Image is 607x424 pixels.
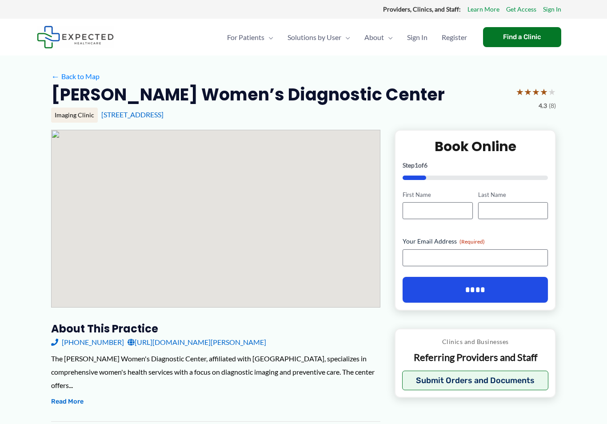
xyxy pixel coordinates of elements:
span: 6 [424,161,427,169]
a: [STREET_ADDRESS] [101,110,164,119]
span: About [364,22,384,53]
button: Read More [51,396,84,407]
a: AboutMenu Toggle [357,22,400,53]
span: 1 [415,161,418,169]
a: Learn More [467,4,499,15]
nav: Primary Site Navigation [220,22,474,53]
span: Menu Toggle [384,22,393,53]
p: Referring Providers and Staff [402,351,548,364]
a: Get Access [506,4,536,15]
h3: About this practice [51,322,380,336]
h2: [PERSON_NAME] Women’s Diagnostic Center [51,84,445,105]
span: (8) [549,100,556,112]
strong: Providers, Clinics, and Staff: [383,5,461,13]
p: Step of [403,162,548,168]
span: 4.3 [539,100,547,112]
a: [PHONE_NUMBER] [51,336,124,349]
span: ← [51,72,60,80]
label: Last Name [478,191,548,199]
img: Expected Healthcare Logo - side, dark font, small [37,26,114,48]
a: Sign In [543,4,561,15]
a: For PatientsMenu Toggle [220,22,280,53]
label: First Name [403,191,472,199]
h2: Book Online [403,138,548,155]
span: Menu Toggle [264,22,273,53]
a: ←Back to Map [51,70,100,83]
span: Solutions by User [288,22,341,53]
a: Find a Clinic [483,27,561,47]
button: Submit Orders and Documents [402,371,548,390]
a: Solutions by UserMenu Toggle [280,22,357,53]
span: Sign In [407,22,427,53]
span: ★ [516,84,524,100]
span: For Patients [227,22,264,53]
span: ★ [540,84,548,100]
div: The [PERSON_NAME] Women's Diagnostic Center, affiliated with [GEOGRAPHIC_DATA], specializes in co... [51,352,380,392]
span: ★ [532,84,540,100]
span: Register [442,22,467,53]
div: Imaging Clinic [51,108,98,123]
span: (Required) [459,238,485,245]
a: Register [435,22,474,53]
a: [URL][DOMAIN_NAME][PERSON_NAME] [128,336,266,349]
a: Sign In [400,22,435,53]
span: Menu Toggle [341,22,350,53]
label: Your Email Address [403,237,548,246]
span: ★ [548,84,556,100]
p: Clinics and Businesses [402,336,548,348]
span: ★ [524,84,532,100]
